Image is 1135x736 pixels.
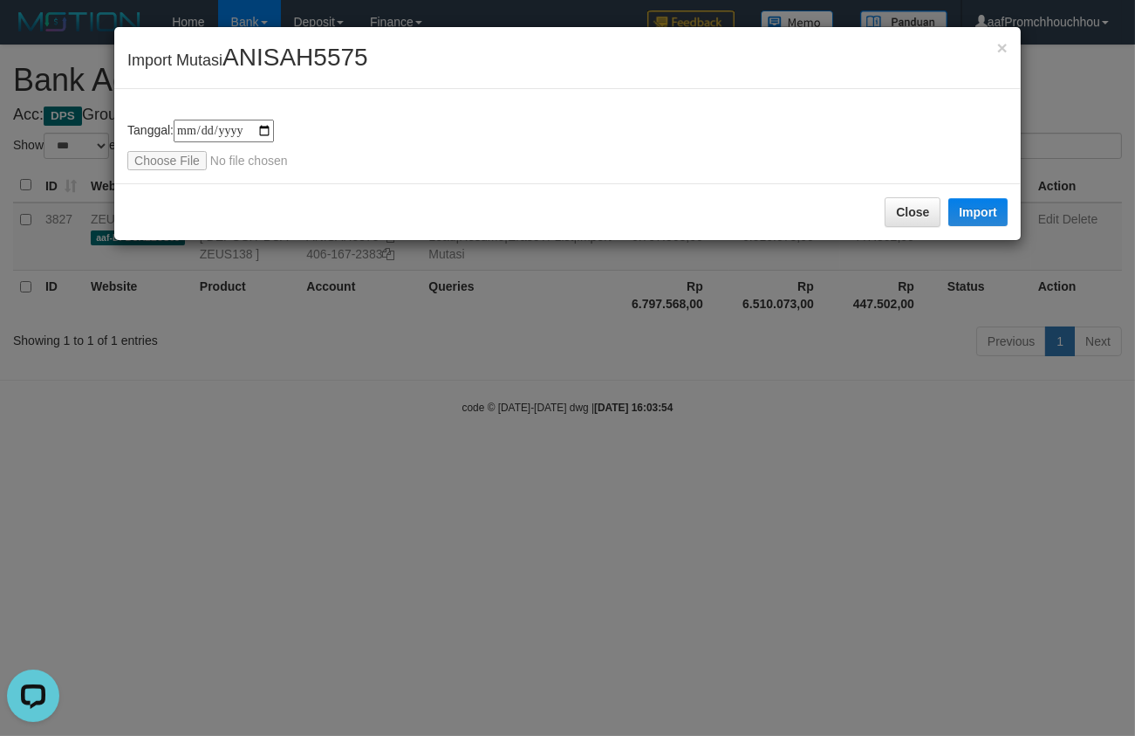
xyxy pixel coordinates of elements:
button: Import [948,198,1008,226]
span: Import Mutasi [127,52,368,69]
span: × [997,38,1008,58]
button: Close [997,38,1008,57]
span: ANISAH5575 [222,44,368,71]
div: Tanggal: [127,120,1008,170]
button: Close [885,197,940,227]
button: Open LiveChat chat widget [7,7,59,59]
